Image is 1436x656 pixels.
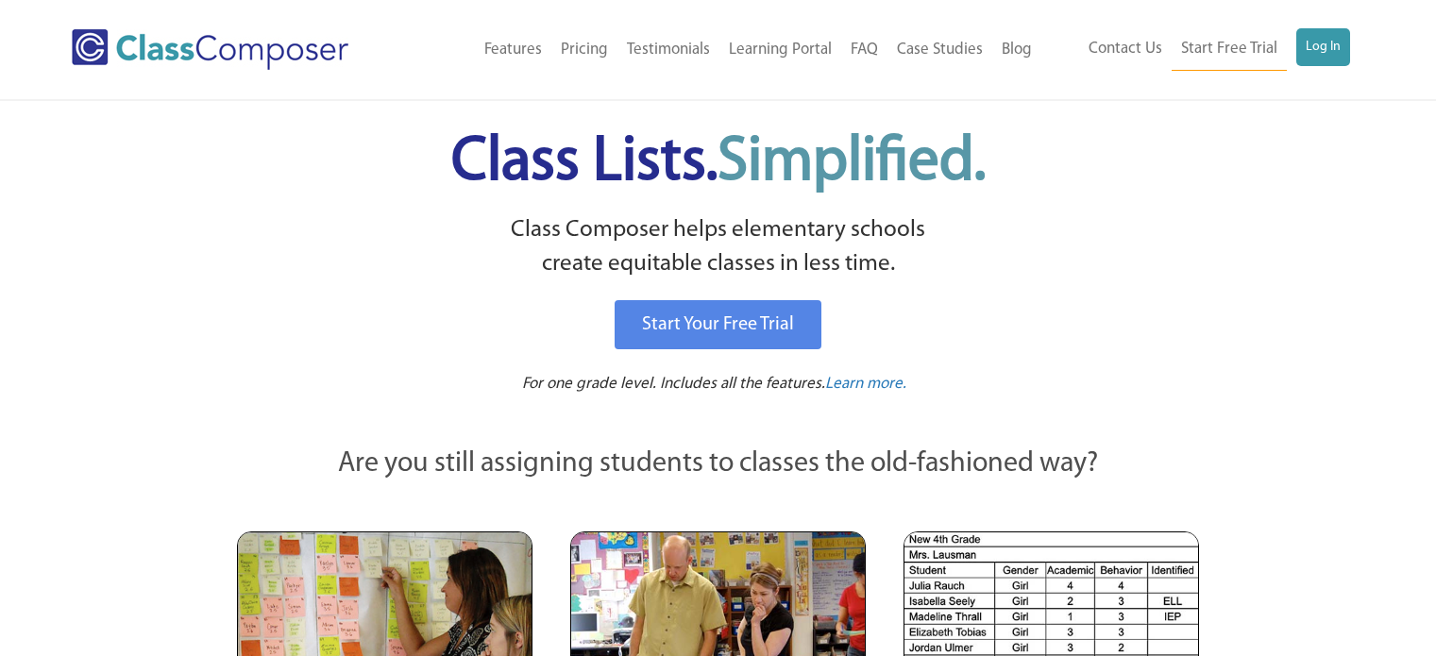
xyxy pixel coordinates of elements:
nav: Header Menu [409,29,1040,71]
span: Class Lists. [451,132,986,193]
a: Start Free Trial [1172,28,1287,71]
span: For one grade level. Includes all the features. [522,376,825,392]
p: Are you still assigning students to classes the old-fashioned way? [237,444,1200,485]
nav: Header Menu [1041,28,1350,71]
a: Start Your Free Trial [615,300,821,349]
p: Class Composer helps elementary schools create equitable classes in less time. [234,213,1203,282]
a: Blog [992,29,1041,71]
a: FAQ [841,29,887,71]
span: Simplified. [718,132,986,193]
span: Learn more. [825,376,906,392]
a: Learn more. [825,373,906,396]
a: Testimonials [617,29,719,71]
a: Case Studies [887,29,992,71]
a: Features [475,29,551,71]
span: Start Your Free Trial [642,315,794,334]
a: Pricing [551,29,617,71]
img: Class Composer [72,29,348,70]
a: Contact Us [1079,28,1172,70]
a: Log In [1296,28,1350,66]
a: Learning Portal [719,29,841,71]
